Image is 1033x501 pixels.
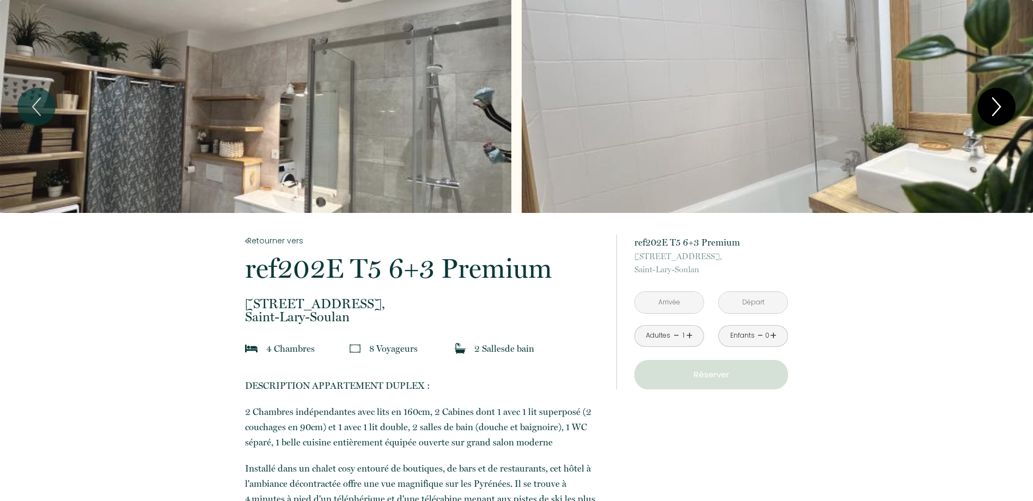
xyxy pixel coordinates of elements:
span: [STREET_ADDRESS], [634,250,788,263]
a: + [770,327,777,344]
div: 0 [765,331,770,341]
p: 4 Chambre [266,341,315,356]
button: Previous [17,88,56,126]
div: Enfants [730,331,755,341]
button: Next [977,88,1016,126]
p: 2 Chambres indépendantes avec lits en 160cm, 2 Cabines dont 1 avec 1 lit superposé (2 couchages e... [245,404,602,450]
div: Adultes [646,331,670,341]
p: ref202E T5 6+3 Premium [245,255,602,282]
input: Arrivée [635,292,704,313]
p: 2 Salle de bain [474,341,534,356]
a: + [686,327,693,344]
p: DESCRIPTION APPARTEMENT DUPLEX : [245,378,602,393]
p: 8 Voyageur [369,341,418,356]
input: Départ [719,292,787,313]
span: s [501,343,505,354]
p: ref202E T5 6+3 Premium [634,235,788,250]
button: Réserver [634,360,788,389]
p: Réserver [638,368,784,381]
p: Saint-Lary-Soulan [634,250,788,276]
span: s [311,343,315,354]
div: 1 [681,331,686,341]
a: - [757,327,763,344]
a: - [674,327,680,344]
img: guests [350,343,360,354]
p: Saint-Lary-Soulan [245,297,602,323]
a: Retourner vers [245,235,602,247]
span: [STREET_ADDRESS], [245,297,602,310]
span: s [414,343,418,354]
